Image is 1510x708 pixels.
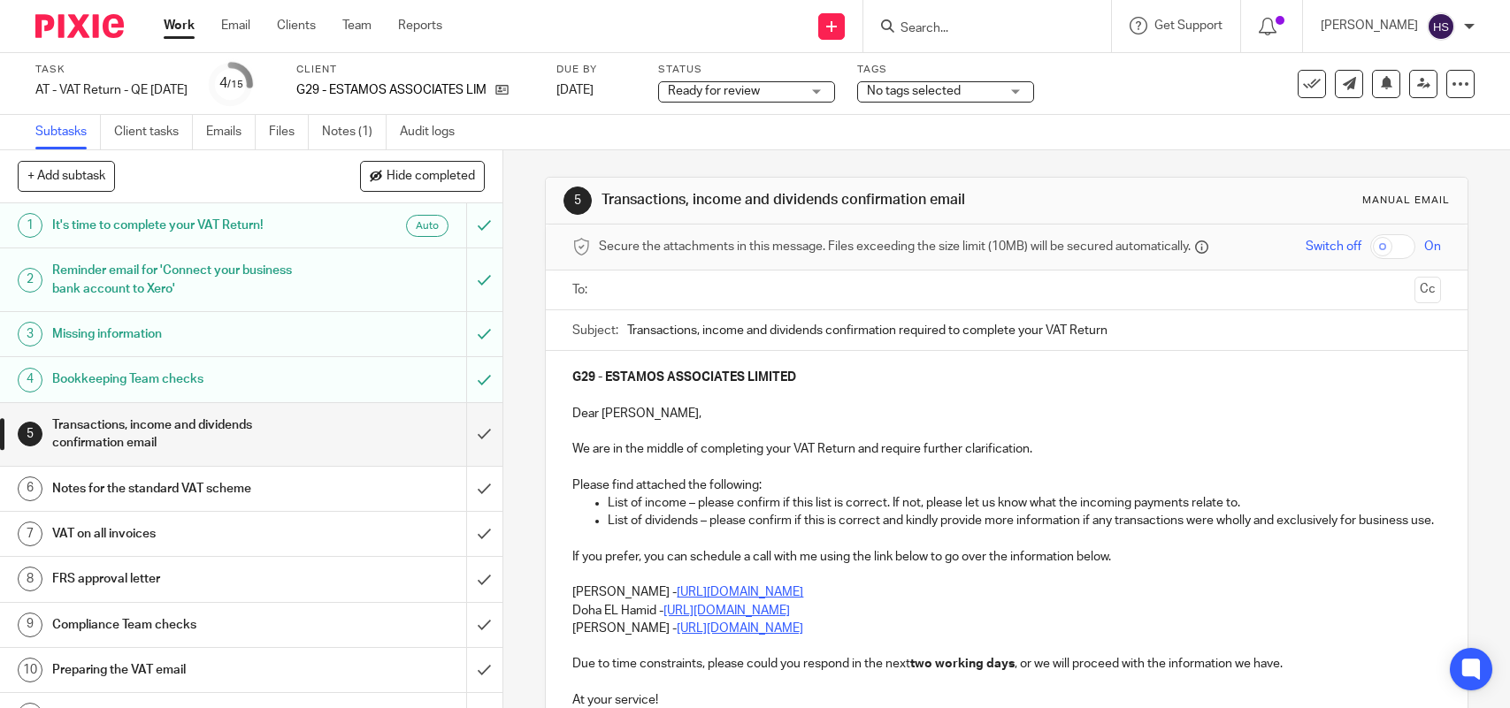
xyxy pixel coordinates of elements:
[658,63,835,77] label: Status
[1427,12,1455,41] img: svg%3E
[221,17,250,34] a: Email
[18,422,42,446] div: 5
[899,21,1058,37] input: Search
[556,84,594,96] span: [DATE]
[1154,19,1223,32] span: Get Support
[857,63,1034,77] label: Tags
[35,81,188,99] div: AT - VAT Return - QE 31-07-2025
[18,322,42,346] div: 3
[18,567,42,591] div: 8
[52,566,317,592] h1: FRS approval letter
[608,512,1440,529] p: List of dividends – please confirm if this is correct and kindly provide more information if any ...
[572,620,1440,637] p: [PERSON_NAME] -
[910,658,1015,670] strong: two working days
[277,17,316,34] a: Clients
[18,268,42,293] div: 2
[572,322,618,339] label: Subject:
[668,85,760,97] span: Ready for review
[602,191,1045,209] h1: Transactions, income and dividends confirmation email
[52,657,317,683] h1: Preparing the VAT email
[1306,238,1361,255] span: Switch off
[227,80,243,89] small: /15
[400,115,468,149] a: Audit logs
[398,17,442,34] a: Reports
[52,412,317,457] h1: Transactions, income and dividends confirmation email
[35,81,188,99] div: AT - VAT Return - QE [DATE]
[18,161,115,191] button: + Add subtask
[164,17,195,34] a: Work
[18,521,42,546] div: 7
[1414,277,1441,303] button: Cc
[52,366,317,392] h1: Bookkeeping Team checks
[35,63,188,77] label: Task
[387,170,475,184] span: Hide completed
[572,548,1440,566] p: If you prefer, you can schedule a call with me using the link below to go over the information be...
[52,321,317,347] h1: Missing information
[572,405,1440,423] p: Dear [PERSON_NAME],
[572,655,1440,673] p: Due to time constraints, please could you respond in the next , or we will proceed with the infor...
[1362,194,1450,208] div: Manual email
[114,115,193,149] a: Client tasks
[663,605,790,617] a: [URL][DOMAIN_NAME]
[269,115,309,149] a: Files
[206,115,256,149] a: Emails
[572,440,1440,458] p: We are in the middle of completing your VAT Return and require further clarification.
[1424,238,1441,255] span: On
[572,371,796,384] strong: G29 - ESTAMOS ASSOCIATES LIMITED
[572,281,592,299] label: To:
[572,476,1440,494] p: Please find attached the following:
[18,476,42,501] div: 6
[18,368,42,392] div: 4
[572,583,1440,601] p: [PERSON_NAME] -
[677,622,803,635] a: [URL][DOMAIN_NAME]
[406,215,448,237] div: Auto
[52,476,317,502] h1: Notes for the standard VAT scheme
[52,521,317,547] h1: VAT on all invoices
[563,187,592,215] div: 5
[608,494,1440,512] p: List of income – please confirm if this list is correct. If not, please let us know what the inco...
[867,85,961,97] span: No tags selected
[35,115,101,149] a: Subtasks
[52,257,317,302] h1: Reminder email for 'Connect your business bank account to Xero'
[52,212,317,239] h1: It's time to complete your VAT Return!
[296,63,534,77] label: Client
[677,586,803,598] a: [URL][DOMAIN_NAME]
[18,613,42,637] div: 9
[1321,17,1418,34] p: [PERSON_NAME]
[342,17,372,34] a: Team
[18,658,42,682] div: 10
[572,602,1440,620] p: Doha EL Hamid -
[599,238,1191,255] span: Secure the attachments in this message. Files exceeding the size limit (10MB) will be secured aut...
[219,73,243,94] div: 4
[52,612,317,638] h1: Compliance Team checks
[296,81,487,99] p: G29 - ESTAMOS ASSOCIATES LIMITED
[322,115,387,149] a: Notes (1)
[35,14,124,38] img: Pixie
[360,161,485,191] button: Hide completed
[556,63,636,77] label: Due by
[18,213,42,238] div: 1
